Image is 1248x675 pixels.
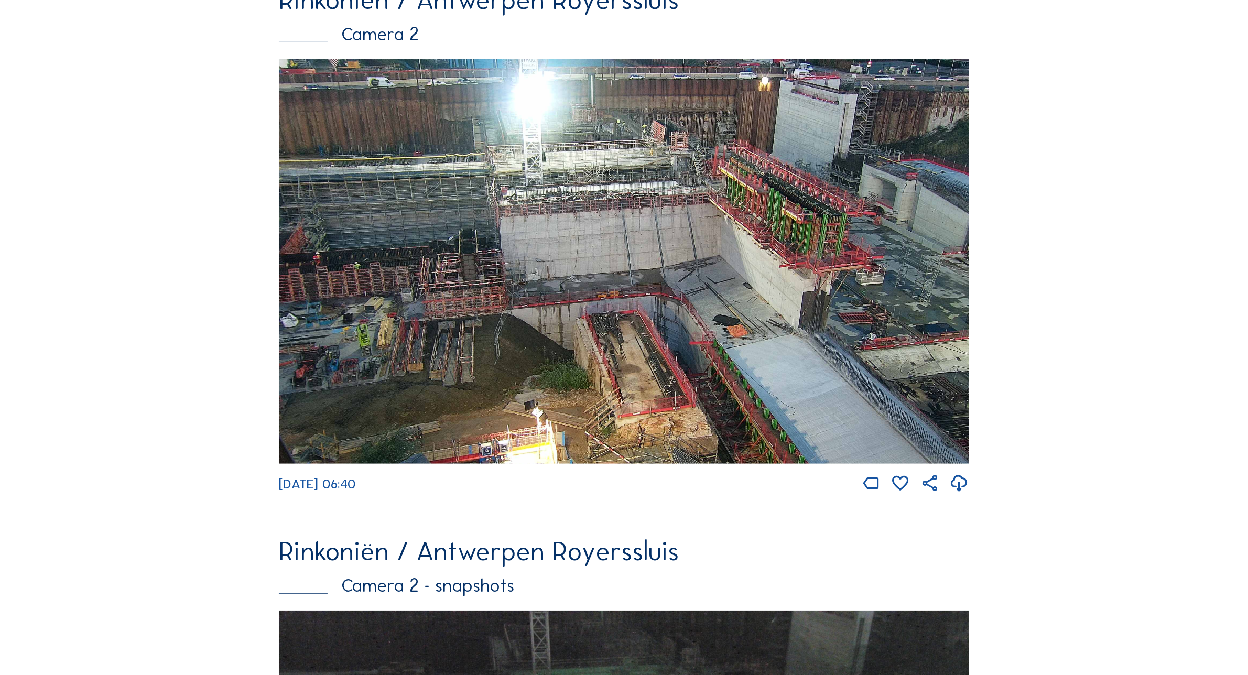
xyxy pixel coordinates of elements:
div: Rinkoniën / Antwerpen Royerssluis [279,538,969,564]
div: Camera 2 [279,25,969,43]
img: Image [279,59,969,464]
div: Camera 2 - snapshots [279,576,969,595]
span: [DATE] 06:40 [279,476,356,492]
